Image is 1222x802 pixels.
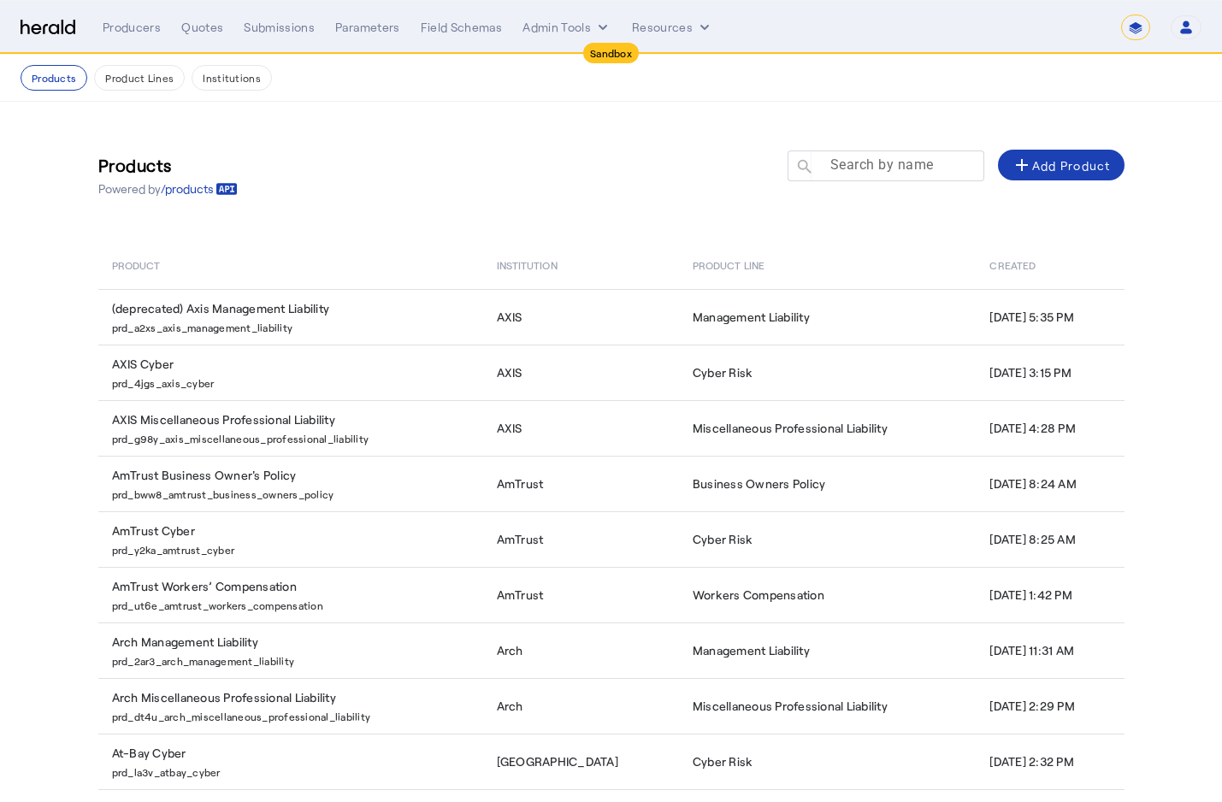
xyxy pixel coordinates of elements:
[98,345,483,400] td: AXIS Cyber
[103,19,161,36] div: Producers
[112,540,476,557] p: prd_y2ka_amtrust_cyber
[679,511,976,567] td: Cyber Risk
[483,622,679,678] td: Arch
[112,595,476,612] p: prd_ut6e_amtrust_workers_compensation
[181,19,223,36] div: Quotes
[192,65,272,91] button: Institutions
[112,373,476,390] p: prd_4jgs_axis_cyber
[244,19,315,36] div: Submissions
[679,734,976,789] td: Cyber Risk
[112,762,476,779] p: prd_la3v_atbay_cyber
[112,428,476,445] p: prd_g98y_axis_miscellaneous_professional_liability
[632,19,713,36] button: Resources dropdown menu
[98,734,483,789] td: At-Bay Cyber
[483,511,679,567] td: AmTrust
[112,317,476,334] p: prd_a2xs_axis_management_liability
[98,241,483,289] th: Product
[483,567,679,622] td: AmTrust
[976,567,1124,622] td: [DATE] 1:42 PM
[483,241,679,289] th: Institution
[1012,155,1111,175] div: Add Product
[98,567,483,622] td: AmTrust Workers’ Compensation
[421,19,503,36] div: Field Schemas
[679,400,976,456] td: Miscellaneous Professional Liability
[583,43,639,63] div: Sandbox
[98,622,483,678] td: Arch Management Liability
[679,456,976,511] td: Business Owners Policy
[976,734,1124,789] td: [DATE] 2:32 PM
[98,289,483,345] td: (deprecated) Axis Management Liability
[976,622,1124,678] td: [DATE] 11:31 AM
[98,153,238,177] h3: Products
[679,289,976,345] td: Management Liability
[830,156,934,173] mat-label: Search by name
[976,241,1124,289] th: Created
[483,289,679,345] td: AXIS
[483,678,679,734] td: Arch
[976,456,1124,511] td: [DATE] 8:24 AM
[976,345,1124,400] td: [DATE] 3:15 PM
[21,65,87,91] button: Products
[98,456,483,511] td: AmTrust Business Owner's Policy
[483,456,679,511] td: AmTrust
[161,180,238,198] a: /products
[112,651,476,668] p: prd_2ar3_arch_management_liability
[483,345,679,400] td: AXIS
[112,706,476,723] p: prd_dt4u_arch_miscellaneous_professional_liability
[788,157,817,179] mat-icon: search
[1012,155,1032,175] mat-icon: add
[976,511,1124,567] td: [DATE] 8:25 AM
[98,180,238,198] p: Powered by
[976,400,1124,456] td: [DATE] 4:28 PM
[679,567,976,622] td: Workers Compensation
[98,511,483,567] td: AmTrust Cyber
[112,484,476,501] p: prd_bww8_amtrust_business_owners_policy
[679,241,976,289] th: Product Line
[483,400,679,456] td: AXIS
[976,678,1124,734] td: [DATE] 2:29 PM
[679,678,976,734] td: Miscellaneous Professional Liability
[679,622,976,678] td: Management Liability
[98,678,483,734] td: Arch Miscellaneous Professional Liability
[335,19,400,36] div: Parameters
[483,734,679,789] td: [GEOGRAPHIC_DATA]
[976,289,1124,345] td: [DATE] 5:35 PM
[94,65,185,91] button: Product Lines
[98,400,483,456] td: AXIS Miscellaneous Professional Liability
[21,20,75,36] img: Herald Logo
[679,345,976,400] td: Cyber Risk
[522,19,611,36] button: internal dropdown menu
[998,150,1125,180] button: Add Product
